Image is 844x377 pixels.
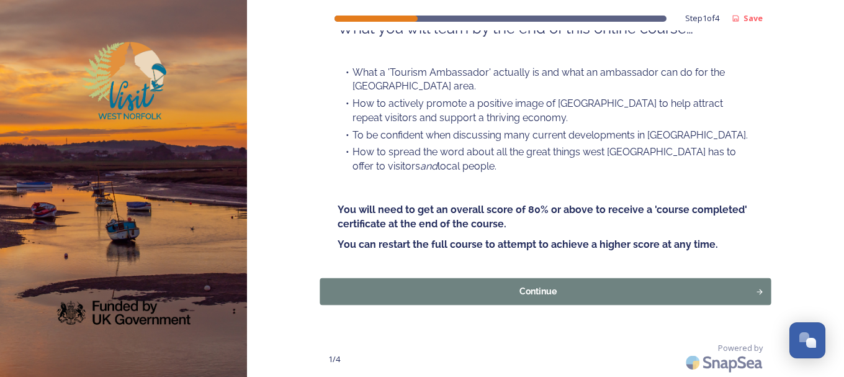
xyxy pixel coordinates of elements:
strong: You will need to get an overall score of 80% or above to receive a 'course completed' certificate... [338,204,750,230]
li: How to actively promote a positive image of [GEOGRAPHIC_DATA] to help attract repeat visitors and... [338,97,753,125]
strong: Save [743,12,763,24]
em: and [420,160,438,172]
button: Open Chat [789,322,825,358]
img: SnapSea Logo [682,348,769,377]
span: Powered by [718,342,763,354]
li: To be confident when discussing many current developments in [GEOGRAPHIC_DATA]. [338,129,753,143]
div: Continue [326,285,749,298]
span: 1 / 4 [328,353,340,365]
strong: You can restart the full course to attempt to achieve a higher score at any time. [338,238,718,250]
button: Continue [320,278,771,304]
li: How to spread the word about all the great things west [GEOGRAPHIC_DATA] has to offer to visitors... [338,145,753,173]
li: What a 'Tourism Ambassador' actually is and what an ambassador can do for the [GEOGRAPHIC_DATA] a... [338,66,753,94]
span: Step 1 of 4 [685,12,719,24]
